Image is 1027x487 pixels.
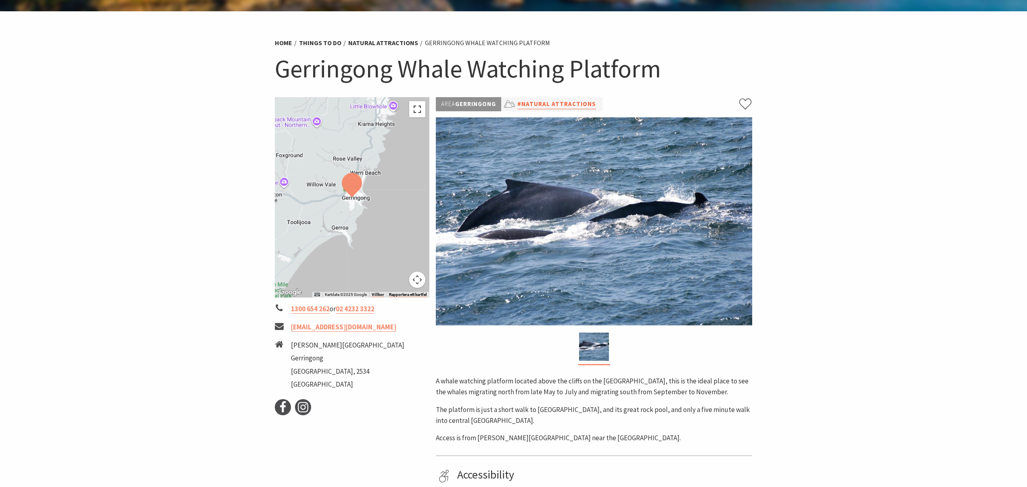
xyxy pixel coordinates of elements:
a: Villkor (öppnas i en ny flik) [372,292,384,297]
li: [GEOGRAPHIC_DATA], 2534 [291,366,404,377]
span: Area [441,100,455,108]
button: Kortkommandon [314,292,320,298]
li: Gerringong [291,353,404,364]
a: #Natural Attractions [517,99,596,109]
li: Gerringong Whale Watching Platform [425,38,550,48]
p: Access is from [PERSON_NAME][GEOGRAPHIC_DATA] near the [GEOGRAPHIC_DATA]. [436,433,752,443]
a: [EMAIL_ADDRESS][DOMAIN_NAME] [291,323,396,332]
p: A whale watching platform located above the cliffs on the [GEOGRAPHIC_DATA], this is the ideal pl... [436,376,752,398]
li: [GEOGRAPHIC_DATA] [291,379,404,390]
p: Gerringong [436,97,501,111]
p: The platform is just a short walk to [GEOGRAPHIC_DATA], and its great rock pool, and only a five ... [436,404,752,426]
a: Öppna detta område i Google Maps (i ett nytt fönster) [277,287,303,298]
h1: Gerringong Whale Watching Platform [275,52,753,85]
span: Kartdata ©2025 Google [325,292,367,297]
a: Natural Attractions [348,39,418,47]
h4: Accessibility [457,468,749,482]
a: Things To Do [299,39,341,47]
img: Gerringong Whale Watching Platform [579,333,609,361]
img: Gerringong Whale Watching Platform [436,117,752,325]
a: Home [275,39,292,47]
button: Kamerakontroller för kartor [409,272,425,288]
a: 02 4232 3322 [336,304,374,314]
button: Aktivera och inaktivera helskärmsvy [409,101,425,117]
a: 1300 654 262 [291,304,330,314]
a: Rapportera ett kartfel [389,292,427,297]
img: Google [277,287,303,298]
li: or [275,304,430,314]
li: [PERSON_NAME][GEOGRAPHIC_DATA] [291,340,404,351]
